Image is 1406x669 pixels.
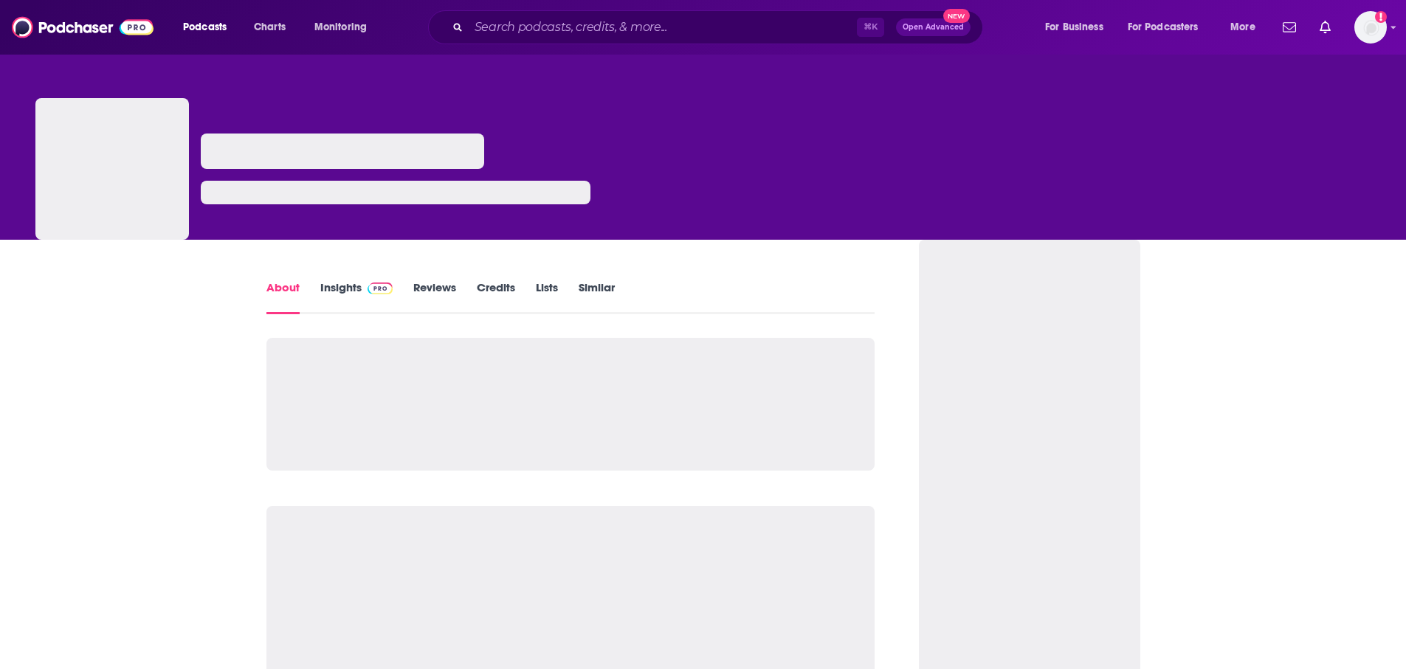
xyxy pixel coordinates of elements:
[1128,17,1199,38] span: For Podcasters
[1354,11,1387,44] img: User Profile
[266,280,300,314] a: About
[857,18,884,37] span: ⌘ K
[469,15,857,39] input: Search podcasts, credits, & more...
[1118,15,1220,39] button: open menu
[320,280,393,314] a: InsightsPodchaser Pro
[173,15,246,39] button: open menu
[477,280,515,314] a: Credits
[1045,17,1103,38] span: For Business
[536,280,558,314] a: Lists
[1314,15,1337,40] a: Show notifications dropdown
[943,9,970,23] span: New
[442,10,997,44] div: Search podcasts, credits, & more...
[1375,11,1387,23] svg: Add a profile image
[579,280,615,314] a: Similar
[244,15,294,39] a: Charts
[903,24,964,31] span: Open Advanced
[12,13,154,41] img: Podchaser - Follow, Share and Rate Podcasts
[413,280,456,314] a: Reviews
[1230,17,1255,38] span: More
[1354,11,1387,44] span: Logged in as kindrieri
[314,17,367,38] span: Monitoring
[896,18,971,36] button: Open AdvancedNew
[368,282,393,294] img: Podchaser Pro
[1277,15,1302,40] a: Show notifications dropdown
[254,17,286,38] span: Charts
[304,15,386,39] button: open menu
[1354,11,1387,44] button: Show profile menu
[183,17,227,38] span: Podcasts
[1220,15,1274,39] button: open menu
[1035,15,1122,39] button: open menu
